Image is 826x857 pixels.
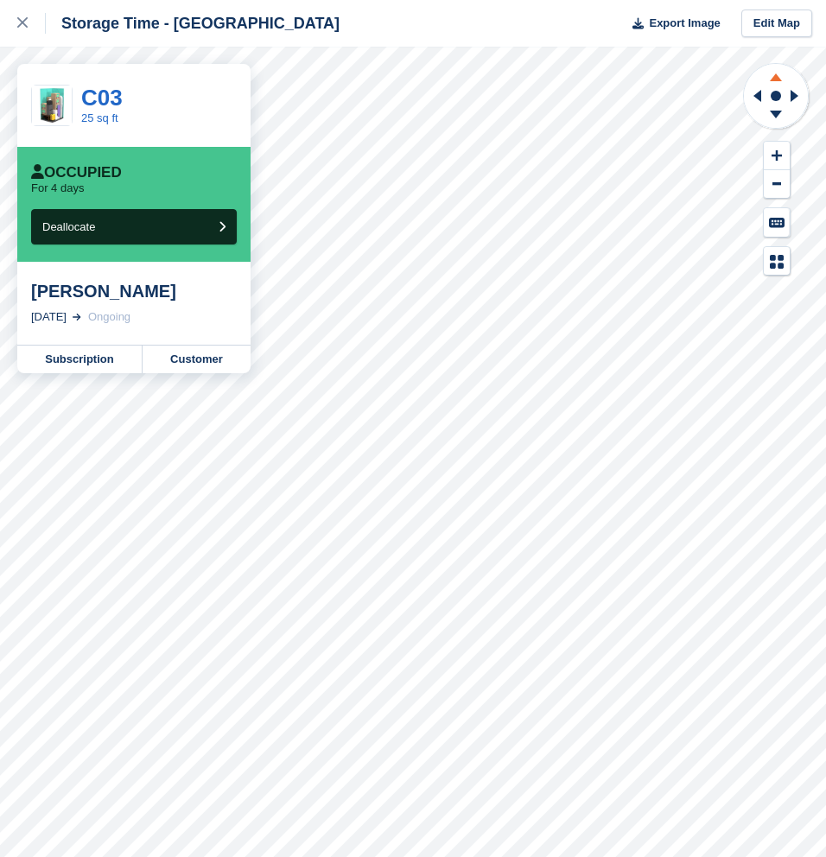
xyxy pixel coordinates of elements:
[764,170,790,199] button: Zoom Out
[741,10,812,38] a: Edit Map
[649,15,720,32] span: Export Image
[81,85,123,111] a: C03
[31,181,84,195] p: For 4 days
[622,10,721,38] button: Export Image
[764,142,790,170] button: Zoom In
[88,308,130,326] div: Ongoing
[32,86,72,125] img: 25ft.jpg
[46,13,340,34] div: Storage Time - [GEOGRAPHIC_DATA]
[143,346,251,373] a: Customer
[42,220,95,233] span: Deallocate
[73,314,81,321] img: arrow-right-light-icn-cde0832a797a2874e46488d9cf13f60e5c3a73dbe684e267c42b8395dfbc2abf.svg
[81,111,118,124] a: 25 sq ft
[764,247,790,276] button: Map Legend
[31,308,67,326] div: [DATE]
[17,346,143,373] a: Subscription
[31,281,237,302] div: [PERSON_NAME]
[31,209,237,244] button: Deallocate
[31,164,122,181] div: Occupied
[764,208,790,237] button: Keyboard Shortcuts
